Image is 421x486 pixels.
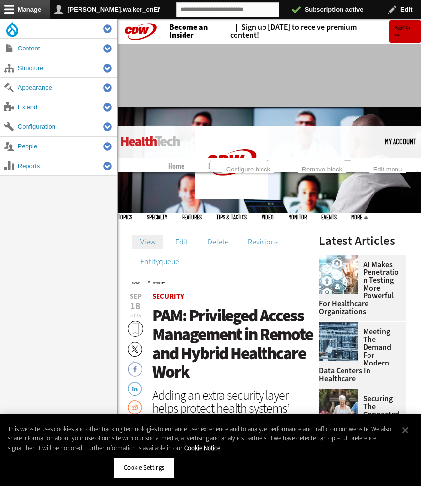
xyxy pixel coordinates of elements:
h3: Latest Articles [319,235,406,247]
img: Home [195,126,268,199]
a: AI Makes Penetration Testing More Powerful for Healthcare Organizations [319,261,400,316]
span: Specialty [147,214,167,220]
a: Video [262,214,274,220]
a: Premium Content [262,158,321,172]
a: Edit [167,235,196,249]
a: Features [182,214,202,220]
a: Events [321,214,337,220]
span: More [351,214,368,220]
a: Revisions [240,235,286,249]
a: CDW [195,191,268,201]
a: Remove block [298,163,346,173]
a: My Account [385,126,416,156]
a: Dashboard [208,158,238,172]
img: Home [121,136,180,146]
span: Sep [128,293,143,300]
a: Sign Up [389,20,421,43]
a: Become an Insider [169,24,230,39]
a: Tips & Tactics [216,214,247,220]
a: Edit menu [369,163,406,173]
button: Cookie Settings [113,458,175,478]
a: Saved [344,158,370,172]
div: User menu [385,126,416,156]
button: Close [395,419,416,441]
a: Meeting the Demand for Modern Data Centers in Healthcare [319,328,400,383]
img: Healthcare and hacking concept [319,255,358,294]
a: Security [152,292,184,301]
a: Home [132,281,140,285]
a: Entityqueue [132,254,187,269]
a: More information about your privacy [184,444,220,452]
span: 2025 [130,312,141,319]
a: Healthcare and hacking concept [319,255,363,263]
div: This website uses cookies and other tracking technologies to enhance user experience and to analy... [8,424,392,453]
span: PAM: Privileged Access Management in Remote and Hybrid Healthcare Work [152,304,313,384]
span: Topics [118,214,132,220]
a: nurse walks with senior woman through a garden [319,389,363,397]
a: engineer with laptop overlooking data center [319,322,363,330]
a: Home [168,158,184,172]
img: nurse walks with senior woman through a garden [319,389,358,428]
a: Security [153,281,165,285]
a: Configure block [222,163,274,173]
span: 18 [128,301,143,311]
div: » [132,278,313,286]
img: engineer with laptop overlooking data center [319,322,358,361]
a: Sign up [DATE] to receive premium content! [230,24,379,39]
div: Adding an extra security layer helps protect health systems’ privileged accounts and systems and ... [152,389,313,440]
a: Delete [200,235,237,249]
img: remote call with care team [118,107,421,213]
a: View [132,235,163,249]
a: MonITor [289,214,307,220]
